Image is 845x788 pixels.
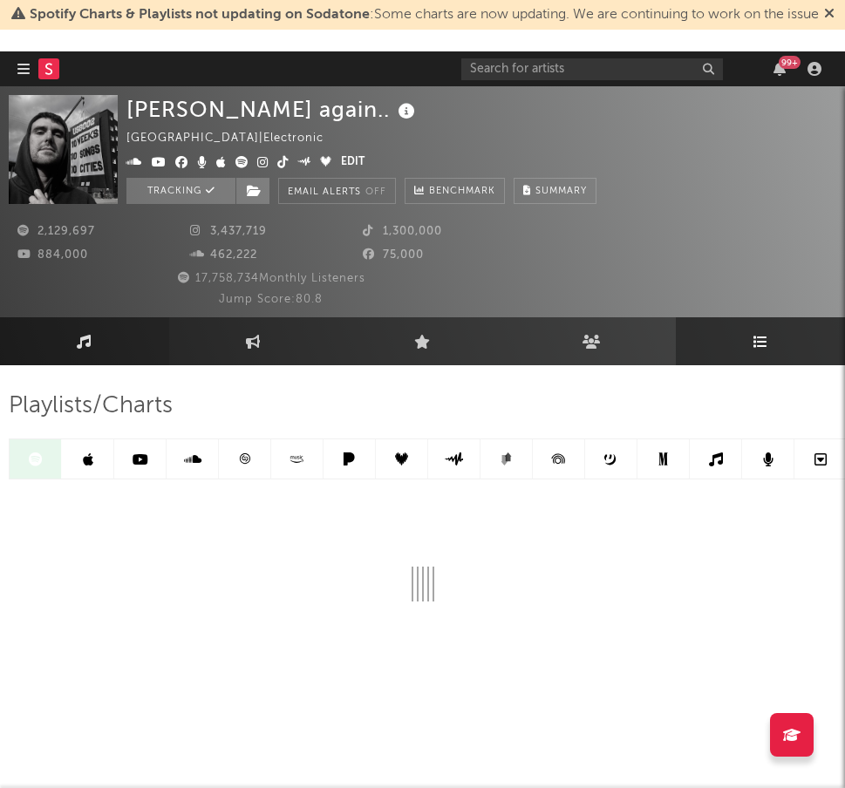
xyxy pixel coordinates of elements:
span: Dismiss [824,8,835,22]
span: Spotify Charts & Playlists not updating on Sodatone [30,8,370,22]
span: 75,000 [363,249,424,261]
span: 3,437,719 [190,226,267,237]
div: [GEOGRAPHIC_DATA] | Electronic [126,128,344,149]
button: Edit [341,153,365,173]
div: [PERSON_NAME] again.. [126,95,419,124]
a: Benchmark [405,178,505,204]
span: 2,129,697 [17,226,95,237]
span: Playlists/Charts [9,396,173,417]
input: Search for artists [461,58,723,80]
span: : Some charts are now updating. We are continuing to work on the issue [30,8,819,22]
em: Off [365,187,386,197]
button: Summary [514,178,596,204]
span: Jump Score: 80.8 [219,294,323,305]
button: Tracking [126,178,235,204]
span: 884,000 [17,249,88,261]
span: Benchmark [429,181,495,202]
button: Email AlertsOff [278,178,396,204]
span: 462,222 [190,249,257,261]
button: 99+ [773,62,786,76]
span: 1,300,000 [363,226,442,237]
div: 99 + [779,56,801,69]
span: Summary [535,187,587,196]
span: 17,758,734 Monthly Listeners [175,273,365,284]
